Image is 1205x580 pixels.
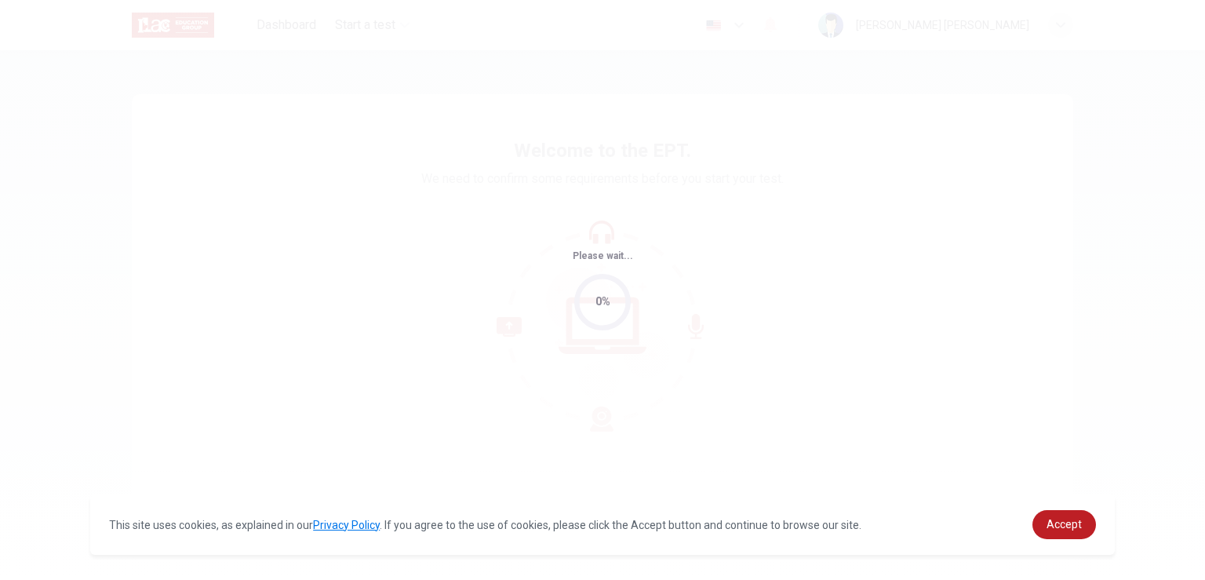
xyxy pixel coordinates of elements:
[109,519,861,531] span: This site uses cookies, as explained in our . If you agree to the use of cookies, please click th...
[1032,510,1096,539] a: dismiss cookie message
[90,494,1115,555] div: cookieconsent
[313,519,380,531] a: Privacy Policy
[595,293,610,311] div: 0%
[1047,518,1082,531] span: Accept
[573,250,633,261] span: Please wait...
